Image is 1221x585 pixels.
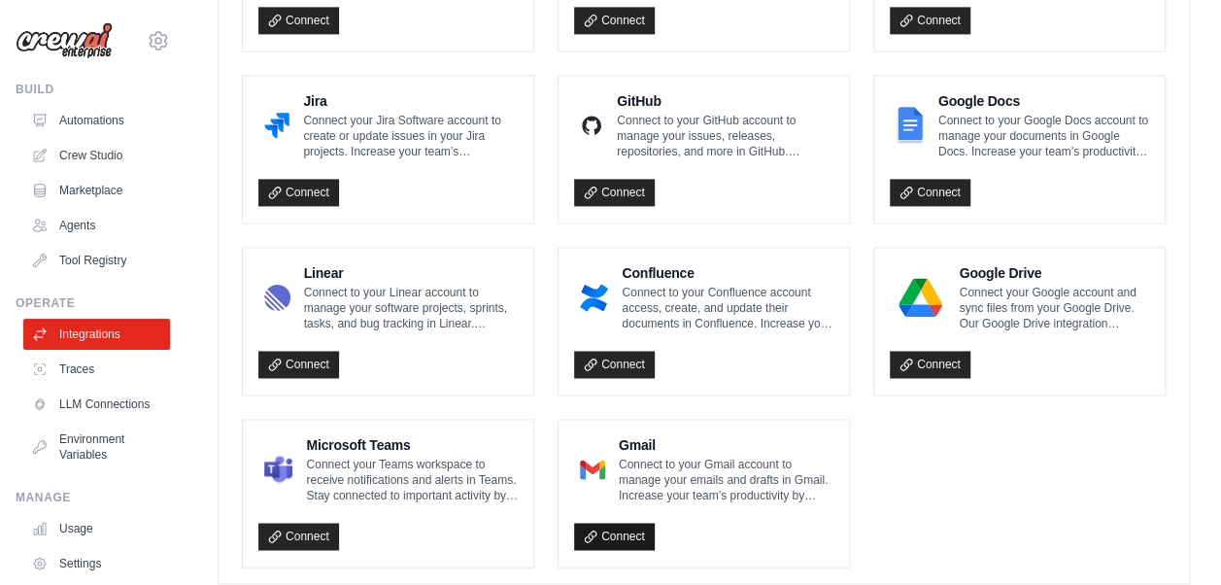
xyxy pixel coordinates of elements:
[622,285,833,331] p: Connect to your Confluence account access, create, and update their documents in Confluence. Incr...
[303,91,518,111] h4: Jira
[896,278,945,317] img: Google Drive Logo
[580,278,608,317] img: Confluence Logo
[23,175,170,206] a: Marketplace
[959,285,1149,331] p: Connect your Google account and sync files from your Google Drive. Our Google Drive integration e...
[264,450,292,489] img: Microsoft Teams Logo
[23,210,170,241] a: Agents
[264,278,290,317] img: Linear Logo
[304,263,518,283] h4: Linear
[306,435,518,455] h4: Microsoft Teams
[938,113,1149,159] p: Connect to your Google Docs account to manage your documents in Google Docs. Increase your team’s...
[574,7,655,34] a: Connect
[580,106,603,145] img: GitHub Logo
[890,179,970,206] a: Connect
[896,106,925,145] img: Google Docs Logo
[890,7,970,34] a: Connect
[619,457,833,503] p: Connect to your Gmail account to manage your emails and drafts in Gmail. Increase your team’s pro...
[306,457,518,503] p: Connect your Teams workspace to receive notifications and alerts in Teams. Stay connected to impo...
[622,263,833,283] h4: Confluence
[619,435,833,455] h4: Gmail
[23,319,170,350] a: Integrations
[304,285,518,331] p: Connect to your Linear account to manage your software projects, sprints, tasks, and bug tracking...
[16,82,170,97] div: Build
[23,245,170,276] a: Tool Registry
[23,424,170,470] a: Environment Variables
[938,91,1149,111] h4: Google Docs
[617,113,833,159] p: Connect to your GitHub account to manage your issues, releases, repositories, and more in GitHub....
[23,548,170,579] a: Settings
[890,351,970,378] a: Connect
[1124,492,1221,585] iframe: Chat Widget
[258,7,339,34] a: Connect
[959,263,1149,283] h4: Google Drive
[23,389,170,420] a: LLM Connections
[580,450,605,489] img: Gmail Logo
[16,295,170,311] div: Operate
[574,351,655,378] a: Connect
[617,91,833,111] h4: GitHub
[574,179,655,206] a: Connect
[23,513,170,544] a: Usage
[303,113,518,159] p: Connect your Jira Software account to create or update issues in your Jira projects. Increase you...
[23,105,170,136] a: Automations
[258,351,339,378] a: Connect
[258,523,339,550] a: Connect
[16,490,170,505] div: Manage
[16,22,113,59] img: Logo
[264,106,289,145] img: Jira Logo
[574,523,655,550] a: Connect
[258,179,339,206] a: Connect
[23,140,170,171] a: Crew Studio
[23,354,170,385] a: Traces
